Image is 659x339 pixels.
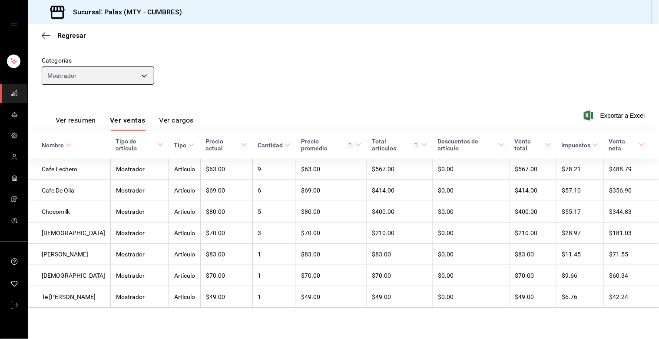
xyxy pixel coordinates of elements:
[433,180,510,201] td: $0.00
[47,71,76,80] span: Mostrador
[556,159,604,180] td: $78.21
[604,244,659,265] td: $71.55
[515,138,551,152] span: Venta total
[604,180,659,201] td: $356.90
[169,159,201,180] td: Artículo
[556,201,604,223] td: $55.17
[562,142,599,149] span: Impuestos
[510,244,556,265] td: $83.00
[201,244,252,265] td: $83.00
[433,286,510,308] td: $0.00
[252,159,296,180] td: 9
[169,244,201,265] td: Artículo
[367,244,432,265] td: $83.00
[510,265,556,286] td: $70.00
[28,244,111,265] td: [PERSON_NAME]
[111,286,169,308] td: Mostrador
[562,142,591,149] div: Impuestos
[556,286,604,308] td: $6.76
[556,265,604,286] td: $9.66
[367,201,432,223] td: $400.00
[201,286,252,308] td: $49.00
[57,31,86,40] span: Regresar
[296,244,367,265] td: $83.00
[609,138,645,152] span: Venta neta
[201,265,252,286] td: $70.00
[604,286,659,308] td: $42.24
[42,142,64,149] div: Nombre
[296,265,367,286] td: $70.00
[372,138,427,152] span: Total artículos
[252,180,296,201] td: 6
[604,223,659,244] td: $181.03
[604,265,659,286] td: $60.34
[433,223,510,244] td: $0.00
[28,223,111,244] td: [DEMOGRAPHIC_DATA]
[413,142,420,148] svg: El total artículos considera cambios de precios en los artículos así como costos adicionales por ...
[367,180,432,201] td: $414.00
[28,265,111,286] td: [DEMOGRAPHIC_DATA]
[66,7,182,17] h3: Sucursal: Palax (MTY - CUMBRES)
[174,142,195,149] span: Tipo
[347,142,354,148] svg: Precio promedio = Total artículos / cantidad
[169,223,201,244] td: Artículo
[28,180,111,201] td: Cafe De Olla
[609,138,637,152] div: Venta neta
[510,159,556,180] td: $567.00
[301,138,354,152] div: Precio promedio
[510,201,556,223] td: $400.00
[438,138,497,152] div: Descuentos de artículo
[252,244,296,265] td: 1
[116,138,156,152] div: Tipo de artículo
[604,159,659,180] td: $488.79
[159,116,194,131] button: Ver cargos
[252,265,296,286] td: 1
[604,201,659,223] td: $344.83
[252,201,296,223] td: 5
[556,244,604,265] td: $11.45
[116,138,164,152] span: Tipo de artículo
[10,23,17,30] button: open drawer
[111,244,169,265] td: Mostrador
[111,201,169,223] td: Mostrador
[510,180,556,201] td: $414.00
[28,286,111,308] td: Te [PERSON_NAME]
[206,138,247,152] span: Precio actual
[258,142,291,149] span: Cantidad
[556,180,604,201] td: $57.10
[252,223,296,244] td: 3
[169,180,201,201] td: Artículo
[367,159,432,180] td: $567.00
[56,116,194,131] div: navigation tabs
[111,223,169,244] td: Mostrador
[111,180,169,201] td: Mostrador
[174,142,187,149] div: Tipo
[296,286,367,308] td: $49.00
[301,138,361,152] span: Precio promedio
[111,265,169,286] td: Mostrador
[296,223,367,244] td: $70.00
[586,110,645,121] button: Exportar a Excel
[201,180,252,201] td: $69.00
[201,201,252,223] td: $80.00
[433,159,510,180] td: $0.00
[169,286,201,308] td: Artículo
[367,265,432,286] td: $70.00
[252,286,296,308] td: 1
[372,138,419,152] div: Total artículos
[201,159,252,180] td: $63.00
[111,159,169,180] td: Mostrador
[367,286,432,308] td: $49.00
[169,201,201,223] td: Artículo
[296,159,367,180] td: $63.00
[28,201,111,223] td: Chocomilk
[433,244,510,265] td: $0.00
[438,138,504,152] span: Descuentos de artículo
[206,138,239,152] div: Precio actual
[258,142,283,149] div: Cantidad
[433,201,510,223] td: $0.00
[556,223,604,244] td: $28.97
[296,201,367,223] td: $80.00
[433,265,510,286] td: $0.00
